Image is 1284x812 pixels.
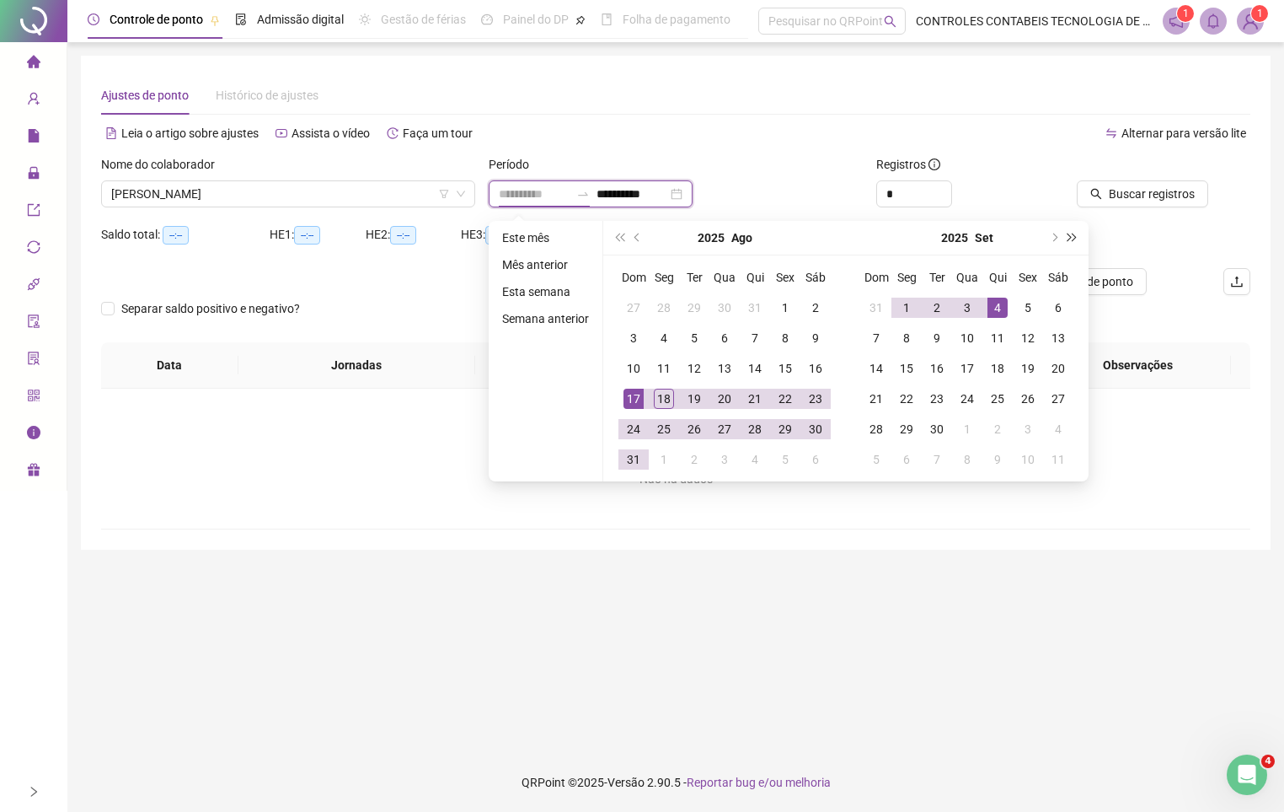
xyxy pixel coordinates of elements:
td: 2025-10-04 [1043,414,1073,444]
button: year panel [698,221,725,255]
span: notification [1169,13,1184,29]
td: 2025-09-12 [1013,323,1043,353]
div: 3 [957,298,977,318]
div: 2 [684,449,704,470]
span: sun [359,13,371,25]
span: info-circle [27,418,40,452]
td: 2025-09-02 [679,444,709,475]
div: 29 [684,298,704,318]
td: 2025-10-01 [952,414,982,444]
footer: QRPoint © 2025 - 2.90.5 - [67,753,1284,812]
div: 25 [987,389,1008,409]
td: 2025-09-21 [861,384,891,414]
td: 2025-08-25 [649,414,679,444]
button: super-next-year [1063,221,1082,255]
div: HE 2: [366,225,462,245]
span: Gestão de férias [381,13,466,26]
div: 19 [1018,358,1038,379]
td: 2025-10-11 [1043,444,1073,475]
span: audit [27,307,40,341]
div: 24 [957,389,977,409]
td: 2025-09-03 [952,293,982,323]
span: youtube [276,127,287,139]
div: 18 [987,358,1008,379]
td: 2025-09-10 [952,323,982,353]
span: down [456,189,466,199]
td: 2025-09-18 [982,353,1013,384]
div: 10 [1018,449,1038,470]
button: month panel [975,221,993,255]
div: 16 [805,358,826,379]
span: filter [439,189,449,199]
span: Alternar para versão lite [1121,126,1246,140]
div: 31 [866,298,886,318]
span: export [27,196,40,229]
span: user-add [27,84,40,118]
span: HELIAS DE SOUZA CAMPELO [111,181,465,207]
td: 2025-08-26 [679,414,709,444]
div: 3 [1018,419,1038,439]
td: 2025-08-09 [800,323,831,353]
div: Não há dados [121,470,1230,488]
div: 1 [654,449,674,470]
div: 6 [714,328,735,348]
div: 2 [805,298,826,318]
td: 2025-09-15 [891,353,922,384]
span: --:-- [294,226,320,245]
th: Qui [740,262,770,293]
label: Nome do colaborador [101,155,226,174]
td: 2025-08-18 [649,384,679,414]
td: 2025-08-17 [618,384,649,414]
td: 2025-09-22 [891,384,922,414]
div: 4 [987,298,1008,318]
td: 2025-09-17 [952,353,982,384]
div: 21 [745,389,765,409]
div: 7 [866,328,886,348]
div: 4 [745,449,765,470]
span: book [601,13,613,25]
div: 22 [896,389,917,409]
td: 2025-09-24 [952,384,982,414]
td: 2025-07-28 [649,293,679,323]
span: --:-- [163,226,189,245]
td: 2025-07-27 [618,293,649,323]
span: swap [1105,127,1117,139]
div: 22 [775,389,795,409]
div: 11 [1048,449,1068,470]
div: 21 [866,389,886,409]
td: 2025-10-03 [1013,414,1043,444]
td: 2025-10-06 [891,444,922,475]
td: 2025-09-28 [861,414,891,444]
td: 2025-08-07 [740,323,770,353]
td: 2025-09-14 [861,353,891,384]
span: home [27,47,40,81]
span: upload [1230,275,1244,288]
label: Período [489,155,540,174]
td: 2025-08-27 [709,414,740,444]
td: 2025-08-11 [649,353,679,384]
td: 2025-07-31 [740,293,770,323]
td: 2025-09-19 [1013,353,1043,384]
th: Ter [922,262,952,293]
th: Sáb [1043,262,1073,293]
div: 5 [684,328,704,348]
td: 2025-08-01 [770,293,800,323]
button: next-year [1044,221,1062,255]
div: 7 [745,328,765,348]
td: 2025-08-19 [679,384,709,414]
sup: 1 [1177,5,1194,22]
td: 2025-09-26 [1013,384,1043,414]
div: 28 [745,419,765,439]
span: Leia o artigo sobre ajustes [121,126,259,140]
span: gift [27,455,40,489]
span: api [27,270,40,304]
div: 15 [896,358,917,379]
td: 2025-08-06 [709,323,740,353]
td: 2025-09-01 [891,293,922,323]
div: 10 [957,328,977,348]
iframe: Intercom live chat [1227,755,1267,795]
button: super-prev-year [610,221,629,255]
div: Saldo total: [101,225,270,245]
div: 2 [927,298,947,318]
span: pushpin [210,15,220,25]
